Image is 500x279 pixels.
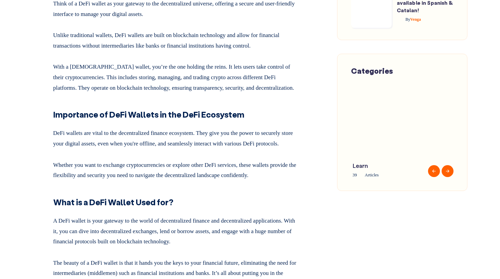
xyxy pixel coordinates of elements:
span: By [406,17,410,22]
p: With a [DEMOGRAPHIC_DATA] wallet, you’re the one holding the reins. It lets users take control of... [53,59,300,93]
strong: Importance of DeFi Wallets in the DeFi Ecosystem [53,109,244,120]
p: Unlike traditional wallets, DeFi wallets are built on blockchain technology and allow for financi... [53,28,300,51]
span: Learn [353,161,415,170]
p: A DeFi wallet is your gateway to the world of decentralized finance and decentralized application... [53,213,300,247]
p: Whether you want to exchange cryptocurrencies or explore other DeFi services, these wallets provi... [53,157,300,181]
span: Categories [351,66,393,76]
button: Previous [428,165,440,177]
p: DeFi wallets are vital to the decentralized finance ecosystem. They give you the power to securel... [53,125,300,149]
strong: What is a DeFi Wallet Used for? [53,197,173,207]
span: Venga [406,17,421,22]
span: 39 Articles [353,171,415,179]
a: ByVenga [397,17,421,22]
button: Next [442,165,453,177]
